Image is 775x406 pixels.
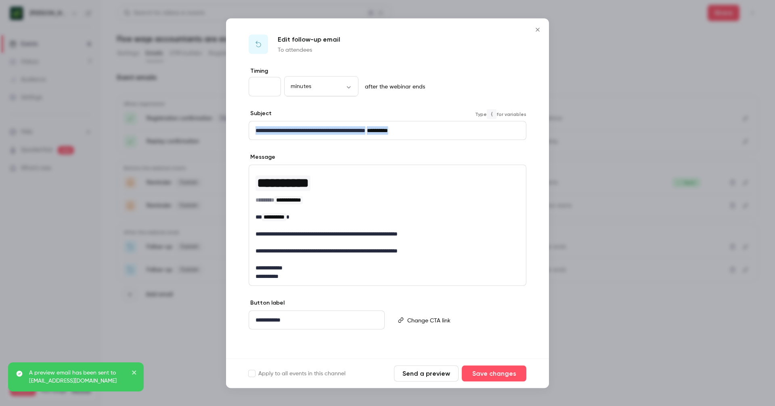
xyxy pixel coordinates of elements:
[284,82,358,90] div: minutes
[249,109,272,117] label: Subject
[394,365,459,381] button: Send a preview
[487,109,496,119] code: {
[404,311,526,329] div: editor
[249,369,346,377] label: Apply to all events in this channel
[249,121,526,139] div: editor
[475,109,526,119] span: Type for variables
[249,311,384,329] div: editor
[362,82,425,90] p: after the webinar ends
[249,165,526,285] div: editor
[278,34,340,44] p: Edit follow-up email
[278,46,340,54] p: To attendees
[249,153,275,161] label: Message
[249,67,526,75] label: Timing
[249,299,285,307] label: Button label
[29,369,126,385] p: A preview email has been sent to [EMAIL_ADDRESS][DOMAIN_NAME]
[462,365,526,381] button: Save changes
[132,369,137,379] button: close
[530,21,546,38] button: Close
